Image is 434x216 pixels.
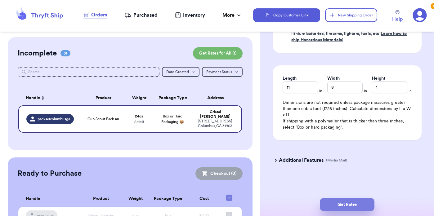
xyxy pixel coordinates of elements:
div: [STREET_ADDRESS] Columbus , GA 31903 [197,119,234,128]
button: Get Rates [320,198,374,211]
a: Inventory [175,11,205,19]
th: Product [79,191,123,207]
span: Help [392,15,403,23]
th: Product [81,90,126,105]
span: (Perfume, nail polish, hair spray, dry ice, lithium batteries, firearms, lighters, fuels, etc. ) [291,25,411,42]
label: Width [327,75,340,82]
label: Length [283,75,297,82]
span: Cub Scout Pack 48 [87,117,119,121]
p: If shipping with a polymailer that is thicker than three inches, select "Box or hard packaging". [283,118,412,130]
th: Weight [126,90,153,105]
th: Weight [123,191,149,207]
th: Package Type [153,90,193,105]
th: Package Type [149,191,188,207]
button: Copy Customer Link [253,8,320,22]
button: Get Rates for All (1) [193,47,243,60]
a: Orders [83,11,107,19]
div: Cristal [PERSON_NAME] [197,110,234,119]
h2: Ready to Purchase [18,169,82,179]
p: (Media Mail) [326,158,347,163]
span: pack48columbusga [38,117,70,121]
span: in [364,88,367,93]
span: Date Created [166,70,189,74]
span: Handle [26,196,40,202]
input: Search [18,67,159,77]
a: Help [392,10,403,23]
button: Payment Status [202,67,243,77]
button: Checkout (0) [195,167,243,180]
a: Purchased [124,11,158,19]
span: Payment Status [206,70,232,74]
span: in [409,88,412,93]
button: Date Created [162,67,199,77]
span: in [319,88,322,93]
h3: Additional Features [279,156,324,164]
h2: Incomplete [18,48,57,58]
strong: 24 oz [135,114,143,118]
span: 01 [60,50,70,56]
button: New Shipping Order [325,8,377,22]
th: Address [193,90,242,105]
th: Cost [188,191,220,207]
a: 2 [413,8,427,22]
div: More [222,11,242,19]
div: Dimensions are not required unless package measures greater than one cubic foot (1728 inches). Ca... [283,99,412,130]
span: 8 x 1 x 11 [134,120,144,124]
span: Box or Hard Packaging 📦 [161,114,184,124]
button: Sort ascending [40,94,45,102]
label: Height [372,75,385,82]
span: Handle [26,95,40,101]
